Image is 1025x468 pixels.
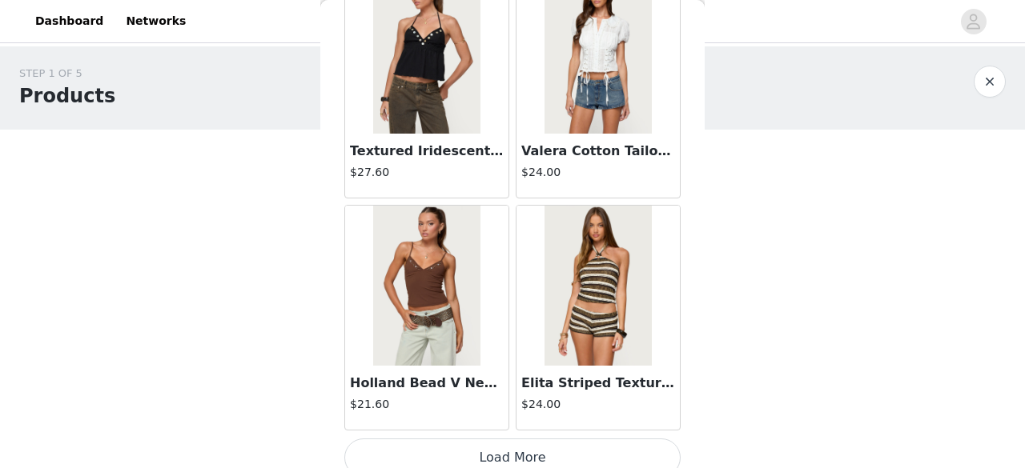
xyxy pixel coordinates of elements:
div: avatar [966,9,981,34]
img: Elita Striped Textured Knit Halter Top [545,206,651,366]
h4: $27.60 [350,164,504,181]
img: Holland Bead V Neck Tank Top [373,206,480,366]
h3: Elita Striped Textured Knit Halter Top [521,374,675,393]
h4: $24.00 [521,396,675,413]
h3: Valera Cotton Tailored Button Up Shirt [521,142,675,161]
h4: $24.00 [521,164,675,181]
a: Dashboard [26,3,113,39]
div: STEP 1 OF 5 [19,66,115,82]
h3: Holland Bead V Neck Tank Top [350,374,504,393]
h4: $21.60 [350,396,504,413]
a: Networks [116,3,195,39]
h3: Textured Iridescent Babydoll Halter Top [350,142,504,161]
h1: Products [19,82,115,110]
